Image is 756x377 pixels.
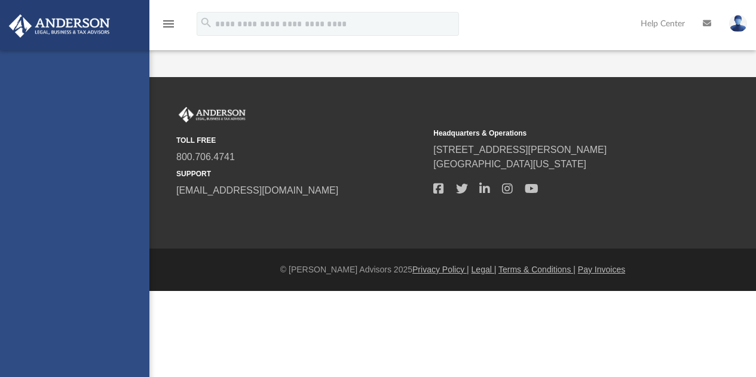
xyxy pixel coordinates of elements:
i: menu [161,17,176,31]
div: © [PERSON_NAME] Advisors 2025 [149,263,756,276]
a: Privacy Policy | [412,265,469,274]
a: Pay Invoices [578,265,625,274]
img: User Pic [729,15,747,32]
a: [GEOGRAPHIC_DATA][US_STATE] [433,159,586,169]
small: SUPPORT [176,168,425,179]
img: Anderson Advisors Platinum Portal [176,107,248,122]
small: TOLL FREE [176,135,425,146]
a: [STREET_ADDRESS][PERSON_NAME] [433,145,607,155]
small: Headquarters & Operations [433,128,682,139]
i: search [200,16,213,29]
a: [EMAIL_ADDRESS][DOMAIN_NAME] [176,185,338,195]
a: menu [161,23,176,31]
a: 800.706.4741 [176,152,235,162]
img: Anderson Advisors Platinum Portal [5,14,114,38]
a: Legal | [472,265,497,274]
a: Terms & Conditions | [498,265,576,274]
